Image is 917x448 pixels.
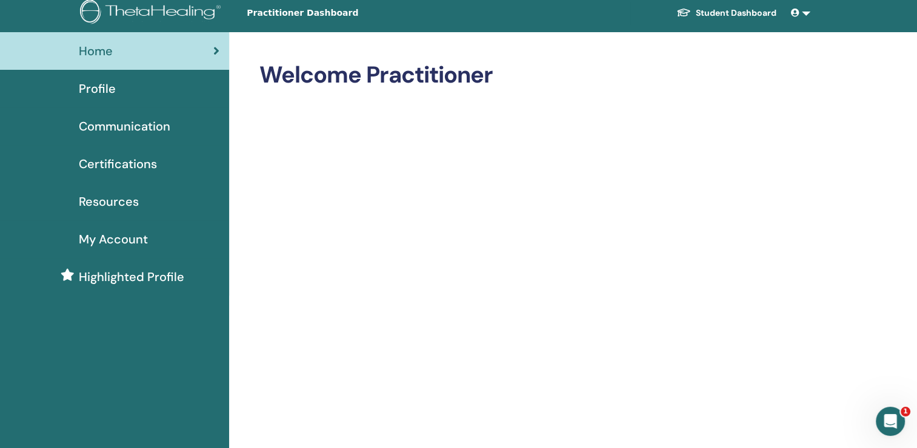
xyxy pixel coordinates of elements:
span: 1 [901,407,910,416]
img: graduation-cap-white.svg [676,7,691,18]
span: Home [79,42,113,60]
span: Communication [79,117,170,135]
h2: Welcome Practitioner [259,61,808,89]
span: My Account [79,230,148,248]
iframe: Intercom live chat [876,407,905,436]
a: Student Dashboard [667,2,786,24]
span: Profile [79,80,116,98]
span: Practitioner Dashboard [247,7,428,19]
span: Certifications [79,155,157,173]
span: Resources [79,192,139,211]
span: Highlighted Profile [79,268,184,286]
